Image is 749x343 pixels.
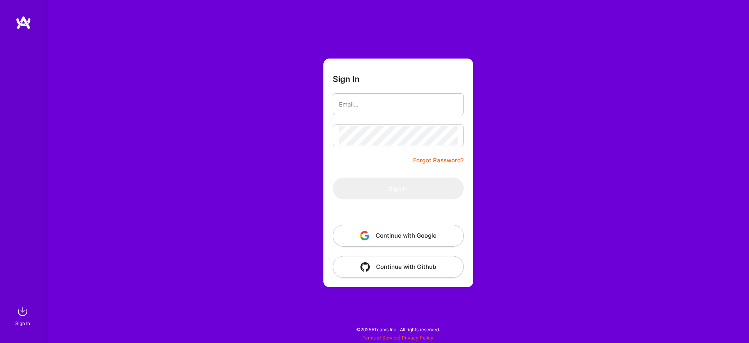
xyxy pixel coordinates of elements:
div: Sign In [15,319,30,327]
a: Privacy Policy [402,335,433,341]
span: | [362,335,433,341]
img: icon [360,262,370,272]
button: Sign In [333,178,464,199]
button: Continue with Github [333,256,464,278]
div: © 2025 ATeams Inc., All rights reserved. [47,320,749,339]
h3: Sign In [333,74,360,84]
a: Terms of Service [362,335,399,341]
img: icon [360,231,369,240]
img: sign in [15,304,30,319]
a: sign inSign In [16,304,30,327]
img: logo [16,16,31,30]
button: Continue with Google [333,225,464,247]
input: Email... [339,94,458,114]
a: Forgot Password? [413,156,464,165]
